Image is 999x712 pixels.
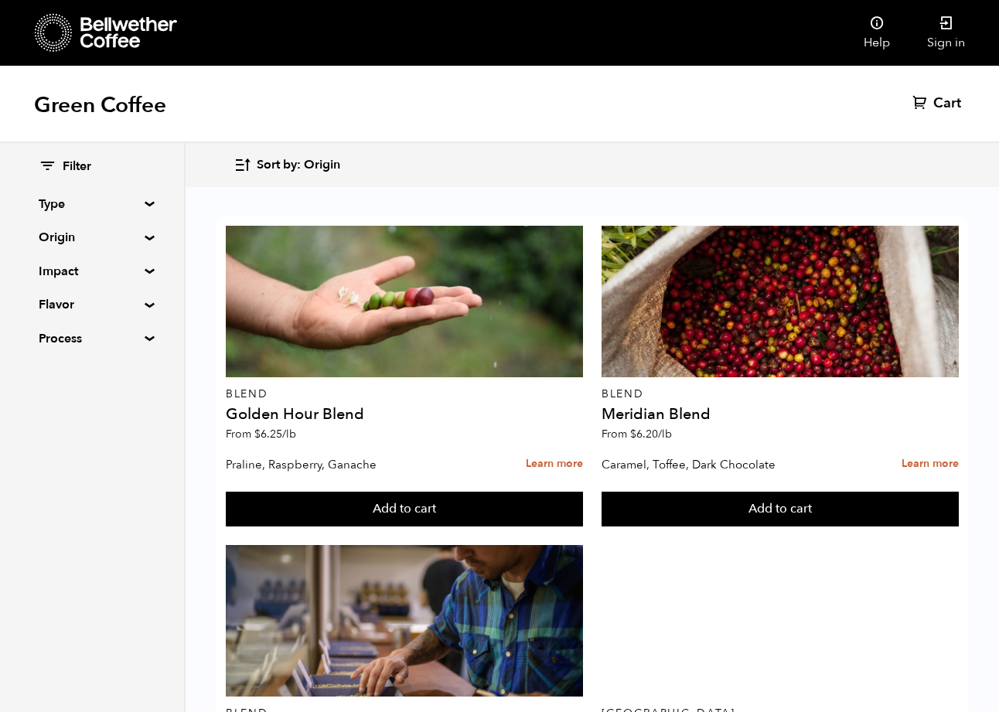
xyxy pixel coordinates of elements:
[254,427,296,441] bdi: 6.25
[526,448,583,481] a: Learn more
[658,427,672,441] span: /lb
[630,427,636,441] span: $
[933,94,961,113] span: Cart
[234,147,340,183] button: Sort by: Origin
[226,407,583,422] h4: Golden Hour Blend
[226,427,296,441] span: From
[226,389,583,400] p: Blend
[602,453,844,476] p: Caramel, Toffee, Dark Chocolate
[39,228,145,247] summary: Origin
[63,158,91,175] span: Filter
[226,492,583,527] button: Add to cart
[602,427,672,441] span: From
[602,389,959,400] p: Blend
[39,195,145,213] summary: Type
[254,427,261,441] span: $
[630,427,672,441] bdi: 6.20
[39,262,145,281] summary: Impact
[34,91,166,119] h1: Green Coffee
[226,453,469,476] p: Praline, Raspberry, Ganache
[39,329,145,348] summary: Process
[902,448,959,481] a: Learn more
[282,427,296,441] span: /lb
[602,407,959,422] h4: Meridian Blend
[39,295,145,314] summary: Flavor
[602,492,959,527] button: Add to cart
[257,157,340,174] span: Sort by: Origin
[912,94,965,113] a: Cart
